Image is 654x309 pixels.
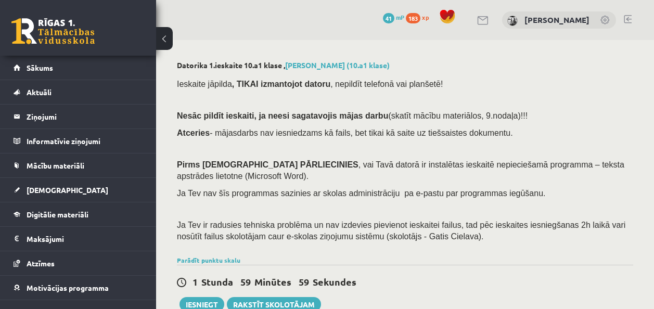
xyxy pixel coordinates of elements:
span: Sekundes [313,276,356,288]
span: xp [422,13,429,21]
a: Digitālie materiāli [14,202,143,226]
span: 1 [193,276,198,288]
span: Pirms [DEMOGRAPHIC_DATA] PĀRLIECINIES [177,160,358,169]
a: Sākums [14,56,143,80]
span: Atzīmes [27,259,55,268]
a: Atzīmes [14,251,143,275]
a: [PERSON_NAME] (10.a1 klase) [285,60,390,70]
span: 59 [240,276,251,288]
span: Minūtes [254,276,291,288]
span: 41 [383,13,394,23]
a: [PERSON_NAME] [524,15,589,25]
a: Informatīvie ziņojumi [14,129,143,153]
a: Motivācijas programma [14,276,143,300]
span: Ieskaite jāpilda , nepildīt telefonā vai planšetē! [177,80,443,88]
a: [DEMOGRAPHIC_DATA] [14,178,143,202]
a: 183 xp [406,13,434,21]
legend: Informatīvie ziņojumi [27,129,143,153]
span: Ja Tev nav šīs programmas sazinies ar skolas administrāciju pa e-pastu par programmas iegūšanu. [177,189,545,198]
b: Atceries [177,128,210,137]
a: Ziņojumi [14,105,143,128]
span: mP [396,13,404,21]
a: Maksājumi [14,227,143,251]
span: Digitālie materiāli [27,210,88,219]
b: , TIKAI izmantojot datoru [232,80,330,88]
span: Mācību materiāli [27,161,84,170]
span: Nesāc pildīt ieskaiti, ja neesi sagatavojis mājas darbu [177,111,388,120]
span: Sākums [27,63,53,72]
img: Laura Kristiana Kauliņa [507,16,518,26]
span: - mājasdarbs nav iesniedzams kā fails, bet tikai kā saite uz tiešsaistes dokumentu. [177,128,513,137]
span: 183 [406,13,420,23]
span: Ja Tev ir radusies tehniska problēma un nav izdevies pievienot ieskaitei failus, tad pēc ieskaite... [177,221,625,241]
a: Aktuāli [14,80,143,104]
a: Rīgas 1. Tālmācības vidusskola [11,18,95,44]
span: 59 [299,276,309,288]
span: (skatīt mācību materiālos, 9.nodaļa)!!! [388,111,528,120]
span: Stunda [201,276,233,288]
legend: Ziņojumi [27,105,143,128]
span: , vai Tavā datorā ir instalētas ieskaitē nepieciešamā programma – teksta apstrādes lietotne (Micr... [177,160,624,181]
legend: Maksājumi [27,227,143,251]
a: 41 mP [383,13,404,21]
h2: Datorika 1.ieskaite 10.a1 klase , [177,61,633,70]
span: [DEMOGRAPHIC_DATA] [27,185,108,195]
a: Parādīt punktu skalu [177,256,240,264]
a: Mācību materiāli [14,153,143,177]
span: Motivācijas programma [27,283,109,292]
span: Aktuāli [27,87,52,97]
